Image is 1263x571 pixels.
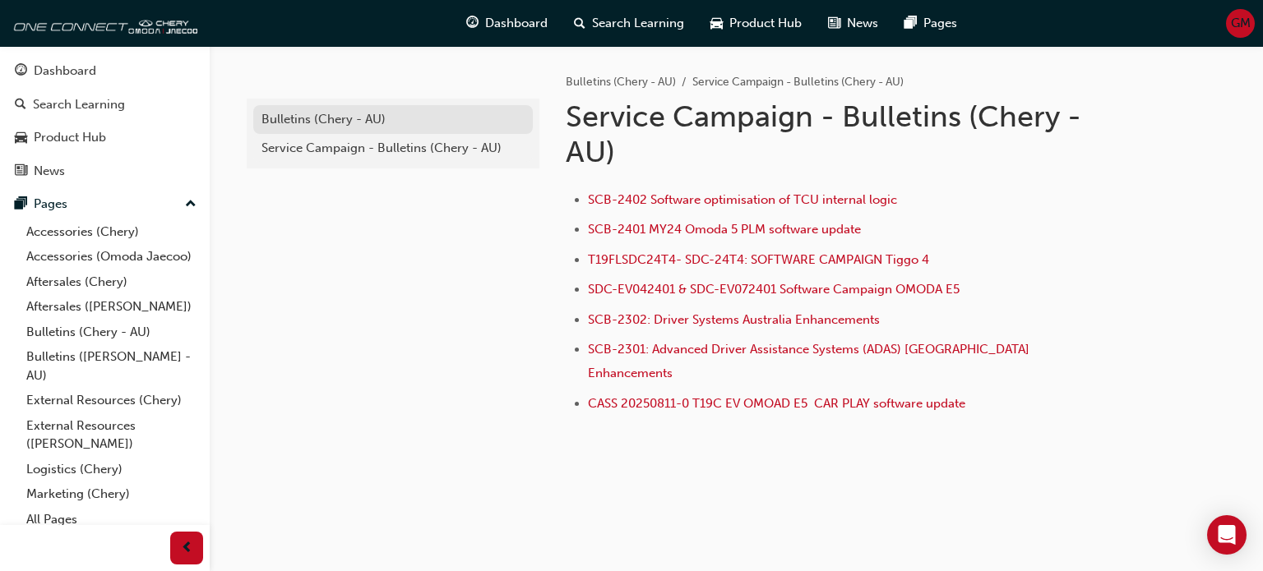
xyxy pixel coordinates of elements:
[8,7,197,39] img: oneconnect
[588,342,1033,380] a: SCB-2301: Advanced Driver Assistance Systems (ADAS) [GEOGRAPHIC_DATA] Enhancements
[453,7,561,40] a: guage-iconDashboard
[185,194,197,215] span: up-icon
[697,7,815,40] a: car-iconProduct Hub
[15,131,27,145] span: car-icon
[15,164,27,179] span: news-icon
[729,14,802,33] span: Product Hub
[828,13,840,34] span: news-icon
[20,481,203,507] a: Marketing (Chery)
[692,73,904,92] li: Service Campaign - Bulletins (Chery - AU)
[710,13,723,34] span: car-icon
[20,244,203,269] a: Accessories (Omoda Jaecoo)
[7,189,203,219] button: Pages
[20,413,203,457] a: External Resources ([PERSON_NAME])
[7,156,203,186] a: News
[34,62,96,81] div: Dashboard
[15,98,26,113] span: search-icon
[1207,515,1247,555] div: Open Intercom Messenger
[20,219,203,245] a: Accessories (Chery)
[34,195,67,214] div: Pages
[253,134,533,163] a: Service Campaign - Bulletins (Chery - AU)
[20,294,203,320] a: Aftersales ([PERSON_NAME])
[466,13,479,34] span: guage-icon
[592,14,684,33] span: Search Learning
[20,457,203,482] a: Logistics (Chery)
[574,13,585,34] span: search-icon
[588,252,929,267] a: T19FLSDC24T4- SDC-24T4: SOFTWARE CAMPAIGN Tiggo 4
[7,53,203,189] button: DashboardSearch LearningProduct HubNews
[20,320,203,345] a: Bulletins (Chery - AU)
[33,95,125,114] div: Search Learning
[181,538,193,559] span: prev-icon
[904,13,917,34] span: pages-icon
[566,75,676,89] a: Bulletins (Chery - AU)
[20,388,203,413] a: External Resources (Chery)
[253,105,533,134] a: Bulletins (Chery - AU)
[34,162,65,181] div: News
[485,14,548,33] span: Dashboard
[20,344,203,388] a: Bulletins ([PERSON_NAME] - AU)
[15,64,27,79] span: guage-icon
[15,197,27,212] span: pages-icon
[588,282,960,297] a: SDC-EV042401 & SDC-EV072401 Software Campaign OMODA E5
[847,14,878,33] span: News
[1231,14,1251,33] span: GM
[7,56,203,86] a: Dashboard
[261,139,525,158] div: Service Campaign - Bulletins (Chery - AU)
[588,312,880,327] a: SCB-2302: Driver Systems Australia Enhancements
[815,7,891,40] a: news-iconNews
[7,122,203,153] a: Product Hub
[566,99,1105,170] h1: Service Campaign - Bulletins (Chery - AU)
[34,128,106,147] div: Product Hub
[7,90,203,120] a: Search Learning
[261,110,525,129] div: Bulletins (Chery - AU)
[20,269,203,295] a: Aftersales (Chery)
[923,14,957,33] span: Pages
[561,7,697,40] a: search-iconSearch Learning
[1226,9,1255,38] button: GM
[588,396,965,411] a: CASS 20250811-0 T19C EV OMOAD E5 CAR PLAY software update
[891,7,970,40] a: pages-iconPages
[588,192,897,207] a: SCB-2402 Software optimisation of TCU internal logic
[20,507,203,532] a: All Pages
[588,222,861,237] a: SCB-2401 MY24 Omoda 5 PLM software update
